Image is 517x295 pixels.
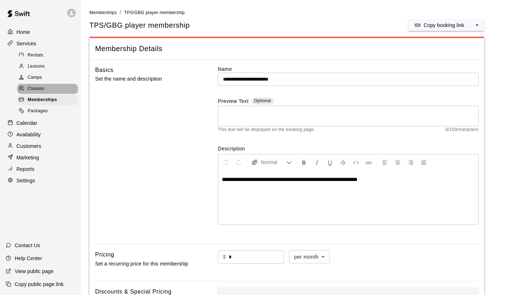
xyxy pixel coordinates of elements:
button: Insert Code [350,156,362,169]
a: Marketing [6,152,75,163]
span: Classes [28,85,44,92]
button: Formatting Options [248,156,295,169]
p: Set the name and description [95,74,195,83]
span: Memberships [89,10,117,15]
p: View public page [15,268,53,275]
button: Justify Align [418,156,430,169]
button: Copy booking link [408,19,470,31]
a: Settings [6,175,75,186]
p: Customers [17,142,41,150]
span: TPS/GBG player membership [124,10,185,15]
p: Copy public page link [15,281,64,288]
button: Format Italics [311,156,323,169]
span: Camps [28,74,42,81]
span: TPS/GBG player membership [89,21,190,30]
p: Reports [17,165,34,173]
label: Name [218,65,479,73]
p: Contact Us [15,242,40,249]
p: Set a recurring price for this membership [95,259,195,268]
li: / [120,9,121,16]
label: Description [218,145,479,152]
span: Lessons [28,63,45,70]
div: per month [289,250,330,263]
a: Camps [17,72,81,83]
div: Lessons [17,62,78,72]
span: Optional [254,98,271,103]
a: Calendar [6,118,75,128]
button: Format Bold [298,156,310,169]
p: Settings [17,177,35,184]
a: Customers [6,141,75,151]
span: This text will be displayed on the booking page. [218,126,315,133]
p: Marketing [17,154,39,161]
button: Redo [233,156,245,169]
p: Availability [17,131,41,138]
a: Home [6,27,75,37]
a: Memberships [17,95,81,106]
span: Memberships [28,96,57,104]
button: Right Align [405,156,417,169]
button: Left Align [379,156,391,169]
div: Rentals [17,50,78,60]
div: Packages [17,106,78,116]
p: $ [223,253,226,261]
a: Packages [17,106,81,117]
button: Format Strikethrough [337,156,349,169]
div: Classes [17,84,78,94]
p: Copy booking link [424,22,464,29]
label: Preview Text [218,97,249,106]
button: Insert Link [363,156,375,169]
h6: Basics [95,65,113,75]
nav: breadcrumb [89,9,508,17]
span: Rentals [28,52,43,59]
h6: Pricing [95,250,114,259]
div: Camps [17,73,78,83]
a: Rentals [17,50,81,61]
p: Help Center [15,255,42,262]
button: select merge strategy [470,19,484,31]
button: Center Align [392,156,404,169]
span: Normal [261,159,286,166]
span: Packages [28,108,48,115]
button: Undo [220,156,232,169]
p: Calendar [17,119,37,127]
span: Membership Details [95,44,479,54]
div: Memberships [17,95,78,105]
span: 0 / 150 characters [446,126,479,133]
a: Memberships [89,9,117,15]
p: Home [17,28,30,36]
a: Availability [6,129,75,140]
a: Services [6,38,75,49]
div: split button [408,19,484,31]
a: Lessons [17,61,81,72]
button: Format Underline [324,156,336,169]
a: Classes [17,83,81,95]
a: Reports [6,164,75,174]
p: Services [17,40,36,47]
